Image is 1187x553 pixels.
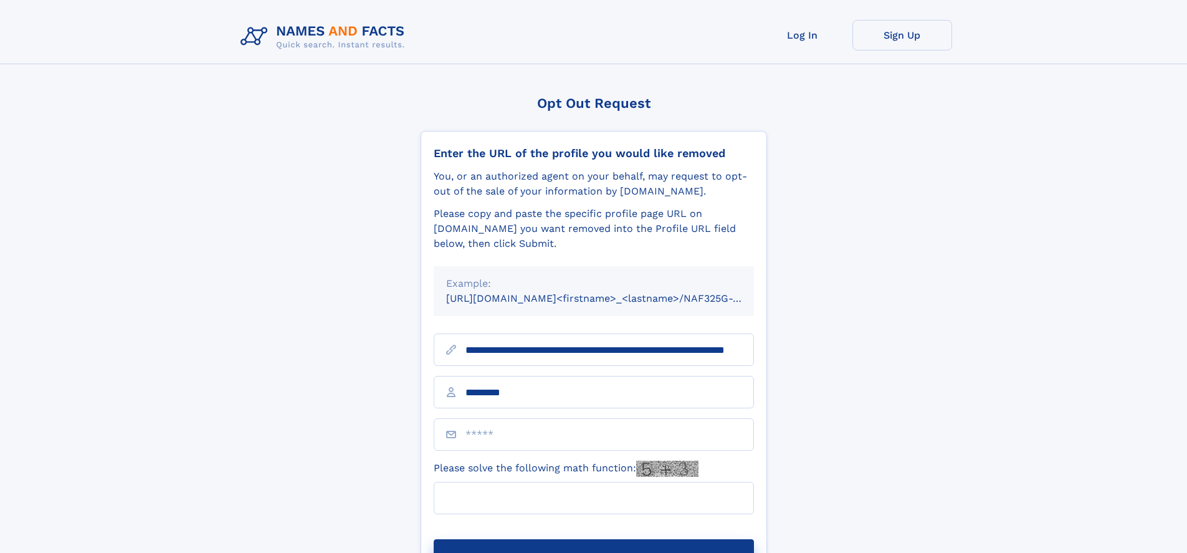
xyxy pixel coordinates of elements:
[852,20,952,50] a: Sign Up
[446,292,778,304] small: [URL][DOMAIN_NAME]<firstname>_<lastname>/NAF325G-xxxxxxxx
[421,95,767,111] div: Opt Out Request
[236,20,415,54] img: Logo Names and Facts
[434,461,698,477] label: Please solve the following math function:
[434,206,754,251] div: Please copy and paste the specific profile page URL on [DOMAIN_NAME] you want removed into the Pr...
[446,276,741,291] div: Example:
[434,147,754,160] div: Enter the URL of the profile you would like removed
[753,20,852,50] a: Log In
[434,169,754,199] div: You, or an authorized agent on your behalf, may request to opt-out of the sale of your informatio...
